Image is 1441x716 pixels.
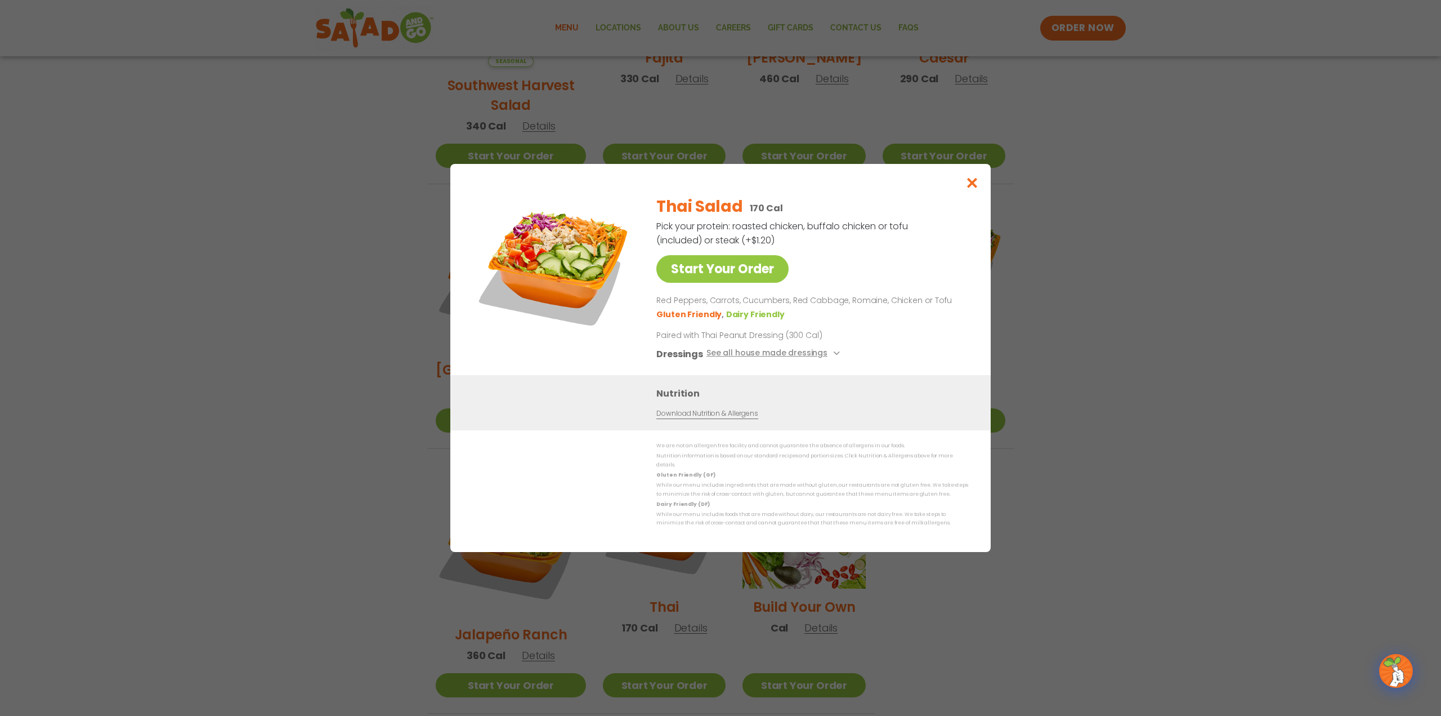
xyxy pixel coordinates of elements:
strong: Gluten Friendly (GF) [656,472,715,478]
p: Red Peppers, Carrots, Cucumbers, Red Cabbage, Romaine, Chicken or Tofu [656,294,964,308]
strong: Dairy Friendly (DF) [656,501,709,508]
button: Close modal [954,164,991,202]
p: 170 Cal [750,201,783,215]
p: While our menu includes foods that are made without dairy, our restaurants are not dairy free. We... [656,510,968,528]
p: While our menu includes ingredients that are made without gluten, our restaurants are not gluten ... [656,481,968,499]
li: Gluten Friendly [656,309,726,321]
h3: Dressings [656,347,703,361]
a: Download Nutrition & Allergens [656,408,758,419]
p: Paired with Thai Peanut Dressing (300 Cal) [656,330,865,341]
img: Featured product photo for Thai Salad [476,186,633,344]
h3: Nutrition [656,386,974,401]
a: Start Your Order [656,255,789,283]
p: Pick your protein: roasted chicken, buffalo chicken or tofu (included) or steak (+$1.20) [656,219,910,247]
h2: Thai Salad [656,195,742,219]
li: Dairy Friendly [726,309,787,321]
img: wpChatIcon [1380,655,1412,687]
p: We are not an allergen free facility and cannot guarantee the absence of allergens in our foods. [656,442,968,450]
p: Nutrition information is based on our standard recipes and portion sizes. Click Nutrition & Aller... [656,452,968,469]
button: See all house made dressings [706,347,843,361]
